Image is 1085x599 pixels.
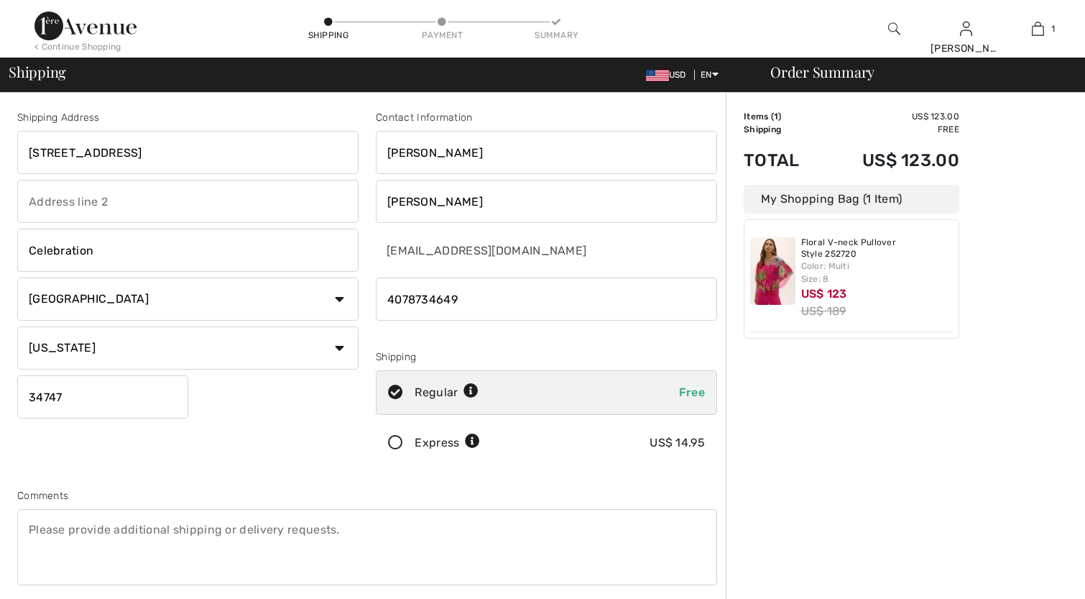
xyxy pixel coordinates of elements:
[17,488,717,503] div: Comments
[822,110,959,123] td: US$ 123.00
[17,375,188,419] input: Zip/Postal Code
[701,70,719,80] span: EN
[376,229,632,272] input: E-mail
[992,556,1071,592] iframe: Opens a widget where you can find more information
[822,136,959,185] td: US$ 123.00
[376,278,717,321] input: Mobile
[679,385,705,399] span: Free
[960,22,972,35] a: Sign In
[535,29,578,42] div: Summary
[415,384,479,401] div: Regular
[415,434,480,452] div: Express
[17,110,359,125] div: Shipping Address
[888,20,900,37] img: search the website
[744,136,822,185] td: Total
[9,65,66,79] span: Shipping
[376,131,717,174] input: First name
[376,180,717,223] input: Last name
[646,70,669,81] img: US Dollar
[753,65,1076,79] div: Order Summary
[960,20,972,37] img: My Info
[34,40,121,53] div: < Continue Shopping
[646,70,692,80] span: USD
[801,237,954,260] a: Floral V-neck Pullover Style 252720
[801,287,847,301] span: US$ 123
[801,260,954,285] div: Color: Multi Size: 8
[1051,22,1055,35] span: 1
[376,110,717,125] div: Contact Information
[376,349,717,365] div: Shipping
[744,185,959,214] div: My Shopping Bag (1 Item)
[1002,20,1073,37] a: 1
[421,29,464,42] div: Payment
[17,229,359,272] input: City
[822,123,959,136] td: Free
[1032,20,1044,37] img: My Bag
[744,123,822,136] td: Shipping
[17,131,359,174] input: Address line 1
[34,12,137,40] img: 1ère Avenue
[750,237,795,305] img: Floral V-neck Pullover Style 252720
[17,180,359,223] input: Address line 2
[744,110,822,123] td: Items ( )
[307,29,350,42] div: Shipping
[650,434,705,452] div: US$ 14.95
[801,304,846,318] s: US$ 189
[931,41,1001,56] div: [PERSON_NAME]
[774,111,778,122] span: 1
